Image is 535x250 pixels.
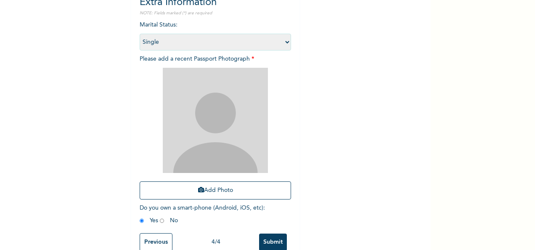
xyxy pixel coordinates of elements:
[140,56,291,204] span: Please add a recent Passport Photograph
[140,205,265,223] span: Do you own a smart-phone (Android, iOS, etc) : Yes No
[172,238,259,247] div: 4 / 4
[140,181,291,199] button: Add Photo
[163,68,268,173] img: Crop
[140,10,291,16] p: NOTE: Fields marked (*) are required
[140,22,291,45] span: Marital Status :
